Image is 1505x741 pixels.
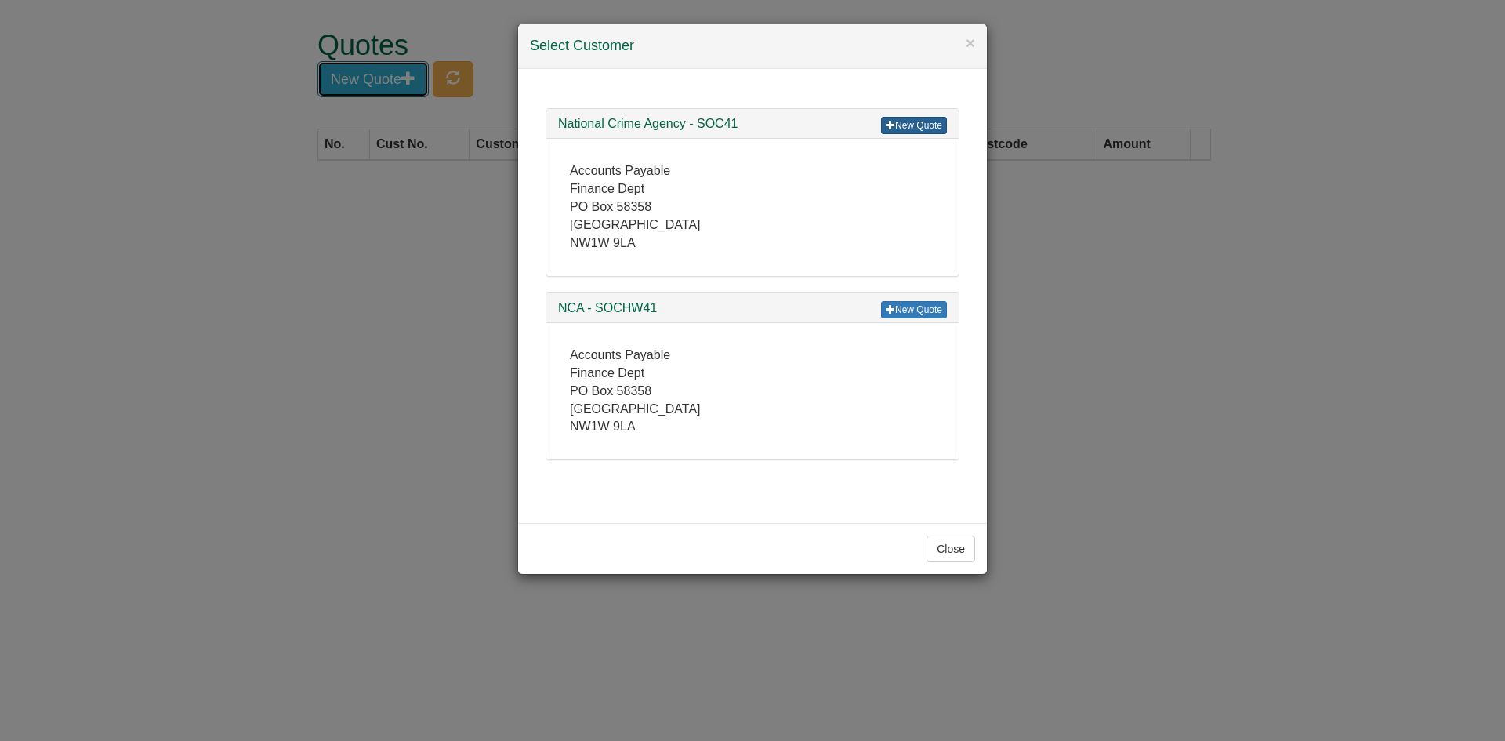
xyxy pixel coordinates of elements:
[927,536,975,562] button: Close
[570,402,701,416] span: [GEOGRAPHIC_DATA]
[570,218,701,231] span: [GEOGRAPHIC_DATA]
[966,35,975,51] button: ×
[570,200,651,213] span: PO Box 58358
[530,36,975,56] h4: Select Customer
[570,182,644,195] span: Finance Dept
[558,301,947,315] h3: NCA - SOCHW41
[881,117,947,134] a: New Quote
[570,236,636,249] span: NW1W 9LA
[570,384,651,398] span: PO Box 58358
[570,366,644,380] span: Finance Dept
[881,301,947,318] a: New Quote
[570,420,636,433] span: NW1W 9LA
[558,117,947,131] h3: National Crime Agency - SOC41
[570,164,670,177] span: Accounts Payable
[570,348,670,361] span: Accounts Payable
